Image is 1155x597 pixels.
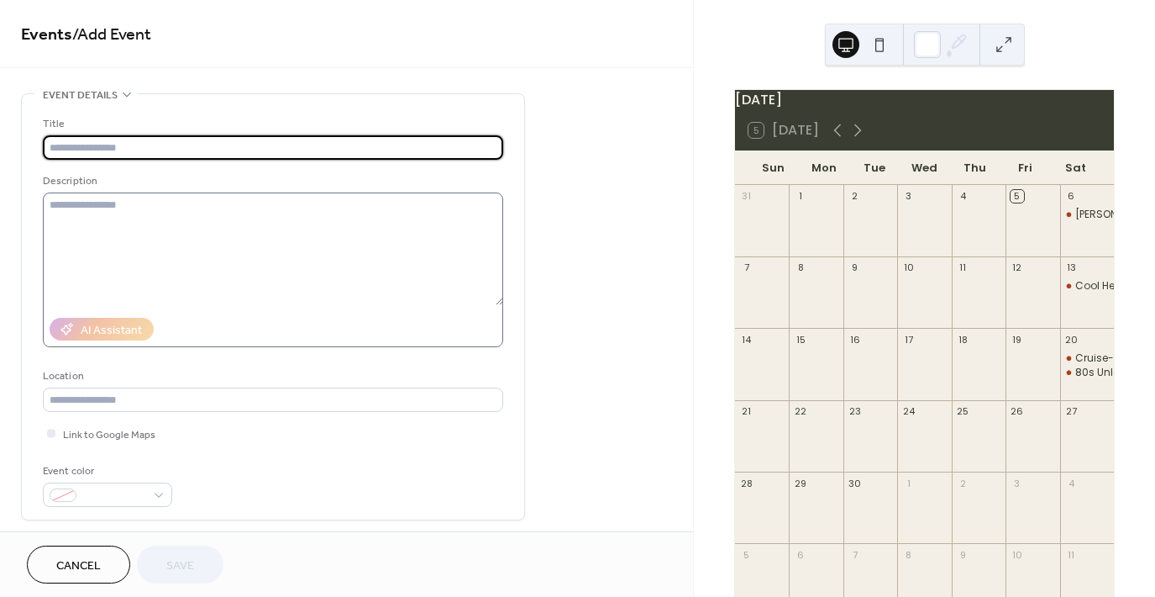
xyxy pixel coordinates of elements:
div: 12 [1011,262,1023,274]
div: 7 [740,262,753,274]
div: Title [43,115,500,133]
div: 21 [740,405,753,418]
div: 13 [1065,262,1078,274]
div: 19 [1011,333,1023,346]
div: 11 [957,262,969,274]
div: Fri [1000,151,1050,185]
div: 9 [848,262,861,274]
div: 9 [957,548,969,561]
div: Tue [849,151,900,185]
div: Event color [43,462,169,480]
div: 8 [794,262,806,274]
div: 2 [957,477,969,489]
div: 5 [1011,190,1023,203]
div: 1 [902,477,915,489]
div: 17 [902,333,915,346]
span: Link to Google Maps [63,426,155,444]
div: Description [43,172,500,190]
a: Events [21,18,72,51]
div: 5 [740,548,753,561]
div: 6 [794,548,806,561]
div: 18 [957,333,969,346]
button: Cancel [27,546,130,584]
div: Mon [799,151,849,185]
div: [DATE] [735,90,1114,110]
div: Sun [748,151,799,185]
div: Cool Heat Band [1060,279,1114,293]
div: 4 [1065,477,1078,489]
div: 24 [902,405,915,418]
span: Cancel [56,557,101,575]
div: 6 [1065,190,1078,203]
div: 80s Unleashed [1075,366,1152,380]
div: 23 [848,405,861,418]
div: 4 [957,190,969,203]
div: 15 [794,333,806,346]
div: 16 [848,333,861,346]
div: 26 [1011,405,1023,418]
div: 30 [848,477,861,489]
span: Event details [43,87,118,104]
div: 3 [1011,477,1023,489]
div: 7 [848,548,861,561]
div: Wed [900,151,950,185]
div: 14 [740,333,753,346]
div: 27 [1065,405,1078,418]
span: / Add Event [72,18,151,51]
div: Sat [1050,151,1100,185]
div: 8 [902,548,915,561]
div: Location [43,367,500,385]
div: 3 [902,190,915,203]
div: 25 [957,405,969,418]
div: 10 [902,262,915,274]
div: 29 [794,477,806,489]
div: Thu [949,151,1000,185]
div: 2 [848,190,861,203]
div: 11 [1065,548,1078,561]
div: 20 [1065,333,1078,346]
div: 80s Unleashed [1060,366,1114,380]
div: Joyner Young & Marie LIVE at Paradise [1060,208,1114,222]
div: 10 [1011,548,1023,561]
div: 28 [740,477,753,489]
div: Cruise-In at Paradise [1060,351,1114,366]
div: 1 [794,190,806,203]
div: 31 [740,190,753,203]
div: 22 [794,405,806,418]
